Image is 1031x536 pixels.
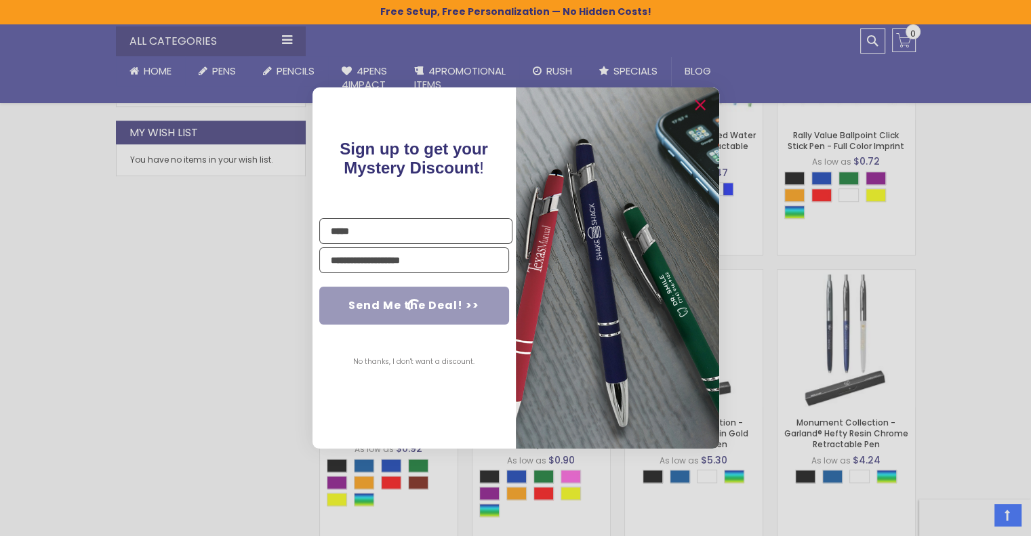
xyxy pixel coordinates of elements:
input: YOUR EMAIL [319,247,509,273]
iframe: Google Customer Reviews [919,499,1031,536]
span: Sign up to get your Mystery Discount [340,140,488,177]
img: 081b18bf-2f98-4675-a917-09431eb06994.jpeg [516,87,719,449]
button: No thanks, I don't want a discount. [346,345,481,379]
button: Send Me the Deal! >> [319,287,509,325]
button: Close dialog [689,94,711,116]
span: ! [340,140,488,177]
